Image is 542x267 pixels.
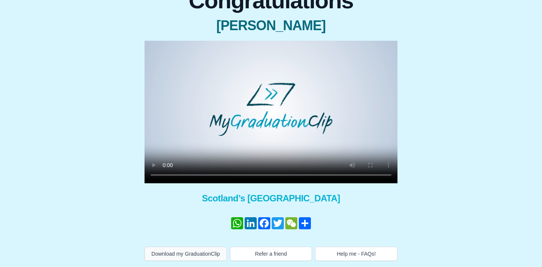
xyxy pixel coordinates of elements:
a: LinkedIn [244,217,257,229]
a: Twitter [271,217,285,229]
a: WeChat [285,217,298,229]
button: Help me - FAQs! [315,247,397,261]
span: [PERSON_NAME] [145,18,397,33]
a: Partager [298,217,312,229]
a: WhatsApp [230,217,244,229]
a: Facebook [257,217,271,229]
span: Scotland’s [GEOGRAPHIC_DATA] [145,192,397,204]
button: Refer a friend [230,247,312,261]
button: Download my GraduationClip [145,247,227,261]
